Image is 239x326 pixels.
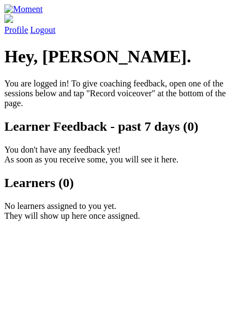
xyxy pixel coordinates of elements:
[4,201,235,221] p: No learners assigned to you yet. They will show up here once assigned.
[4,46,235,67] h1: Hey, [PERSON_NAME].
[4,176,235,190] h2: Learners (0)
[4,14,235,34] a: Profile
[4,4,43,14] img: Moment
[4,79,235,108] p: You are logged in! To give coaching feedback, open one of the sessions below and tap "Record voic...
[4,119,235,134] h2: Learner Feedback - past 7 days (0)
[4,14,13,23] img: default_avatar-b4e2223d03051bc43aaaccfb402a43260a3f17acc7fafc1603fdf008d6cba3c9.png
[4,145,235,165] p: You don't have any feedback yet! As soon as you receive some, you will see it here.
[31,25,56,34] a: Logout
